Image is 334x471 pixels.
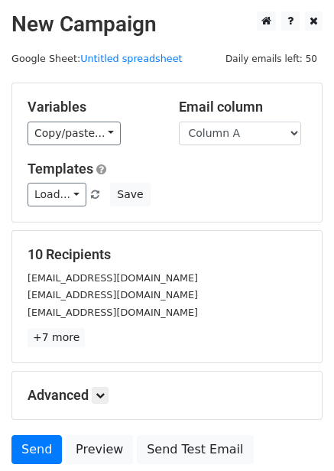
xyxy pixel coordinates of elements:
[258,398,334,471] iframe: Chat Widget
[28,183,86,206] a: Load...
[11,11,323,37] h2: New Campaign
[28,246,306,263] h5: 10 Recipients
[28,161,93,177] a: Templates
[28,272,198,284] small: [EMAIL_ADDRESS][DOMAIN_NAME]
[28,99,156,115] h5: Variables
[179,99,307,115] h5: Email column
[28,307,198,318] small: [EMAIL_ADDRESS][DOMAIN_NAME]
[137,435,253,464] a: Send Test Email
[220,50,323,67] span: Daily emails left: 50
[28,289,198,300] small: [EMAIL_ADDRESS][DOMAIN_NAME]
[28,122,121,145] a: Copy/paste...
[11,53,183,64] small: Google Sheet:
[28,328,85,347] a: +7 more
[110,183,150,206] button: Save
[11,435,62,464] a: Send
[28,387,306,404] h5: Advanced
[80,53,182,64] a: Untitled spreadsheet
[220,53,323,64] a: Daily emails left: 50
[66,435,133,464] a: Preview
